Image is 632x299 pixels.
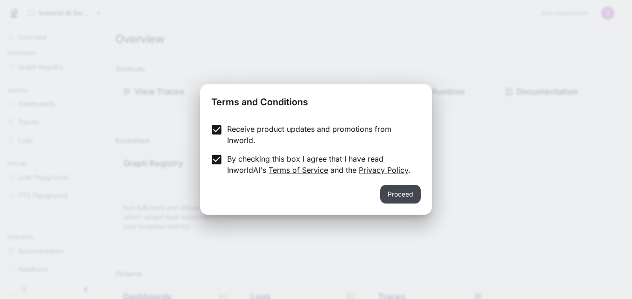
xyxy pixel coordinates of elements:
p: By checking this box I agree that I have read InworldAI's and the . [227,153,413,176]
a: Privacy Policy [359,165,408,175]
p: Receive product updates and promotions from Inworld. [227,123,413,146]
a: Terms of Service [269,165,328,175]
button: Proceed [380,185,421,204]
h2: Terms and Conditions [200,84,432,116]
